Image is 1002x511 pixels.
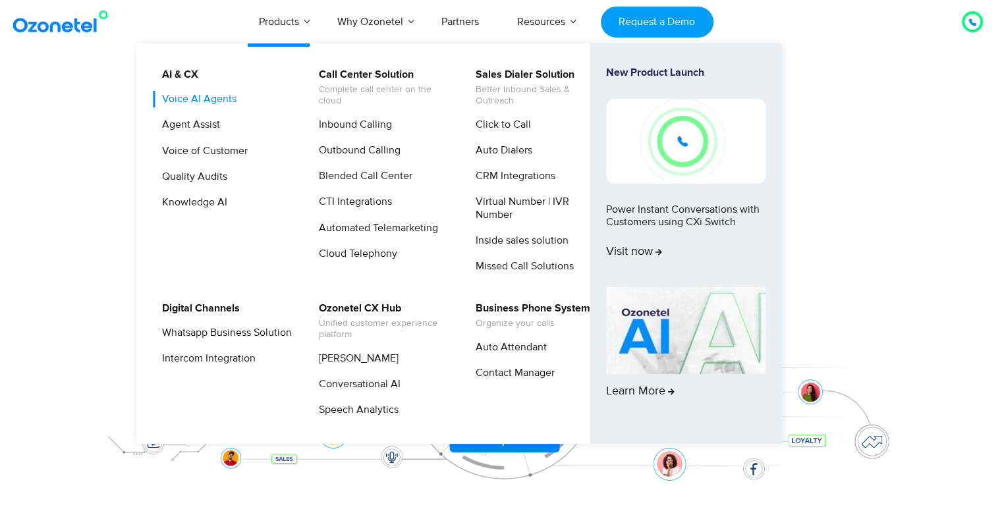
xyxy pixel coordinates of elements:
[319,84,449,107] span: Complete call center on the cloud
[310,194,394,210] a: CTI Integrations
[310,117,394,133] a: Inbound Calling
[153,143,250,159] a: Voice of Customer
[310,168,414,184] a: Blended Call Center
[310,67,451,109] a: Call Center SolutionComplete call center on the cloud
[467,300,592,331] a: Business Phone SystemOrganize your calls
[606,287,765,374] img: AI
[153,300,242,317] a: Digital Channels
[153,350,258,367] a: Intercom Integration
[467,67,607,109] a: Sales Dialer SolutionBetter Inbound Sales & Outreach
[606,385,675,399] span: Learn More
[153,117,222,133] a: Agent Assist
[90,182,913,196] div: Turn every conversation into a growth engine for your enterprise.
[467,365,557,381] a: Contact Manager
[153,91,238,107] a: Voice AI Agents
[467,117,533,133] a: Click to Call
[467,258,576,275] a: Missed Call Solutions
[310,350,401,367] a: [PERSON_NAME]
[606,287,765,421] a: Learn More
[606,245,662,259] span: Visit now
[467,168,557,184] a: CRM Integrations
[310,220,440,236] a: Automated Telemarketing
[467,232,571,249] a: Inside sales solution
[467,142,534,159] a: Auto Dialers
[153,67,200,83] a: AI & CX
[310,402,401,418] a: Speech Analytics
[476,84,605,107] span: Better Inbound Sales & Outreach
[90,84,913,126] div: Orchestrate Intelligent
[601,7,713,38] a: Request a Demo
[476,318,590,329] span: Organize your calls
[310,376,403,392] a: Conversational AI
[310,142,403,159] a: Outbound Calling
[153,325,294,341] a: Whatsapp Business Solution
[319,318,449,340] span: Unified customer experience platform
[90,118,913,181] div: Customer Experiences
[606,67,765,282] a: New Product LaunchPower Instant Conversations with Customers using CXi SwitchVisit now
[153,169,229,185] a: Quality Audits
[310,246,399,262] a: Cloud Telephony
[467,339,549,356] a: Auto Attendant
[606,99,765,183] img: New-Project-17.png
[310,300,451,342] a: Ozonetel CX HubUnified customer experience platform
[467,194,607,223] a: Virtual Number | IVR Number
[153,194,229,211] a: Knowledge AI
